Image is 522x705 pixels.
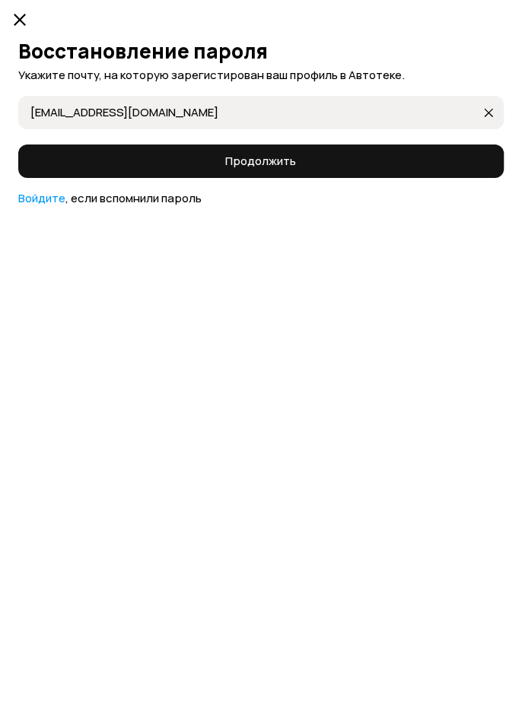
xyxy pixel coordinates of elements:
h2: Восстановление пароля [18,40,504,62]
a: Войдите [18,190,65,206]
p: , если вспомнили пароль [18,190,504,207]
p: Укажите почту, на которую зарегистирован ваш профиль в Автотеке. [18,67,504,84]
input: закрыть [30,104,481,119]
button: закрыть [476,100,501,125]
button: Продолжить [18,144,504,178]
span: Продолжить [225,154,296,169]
